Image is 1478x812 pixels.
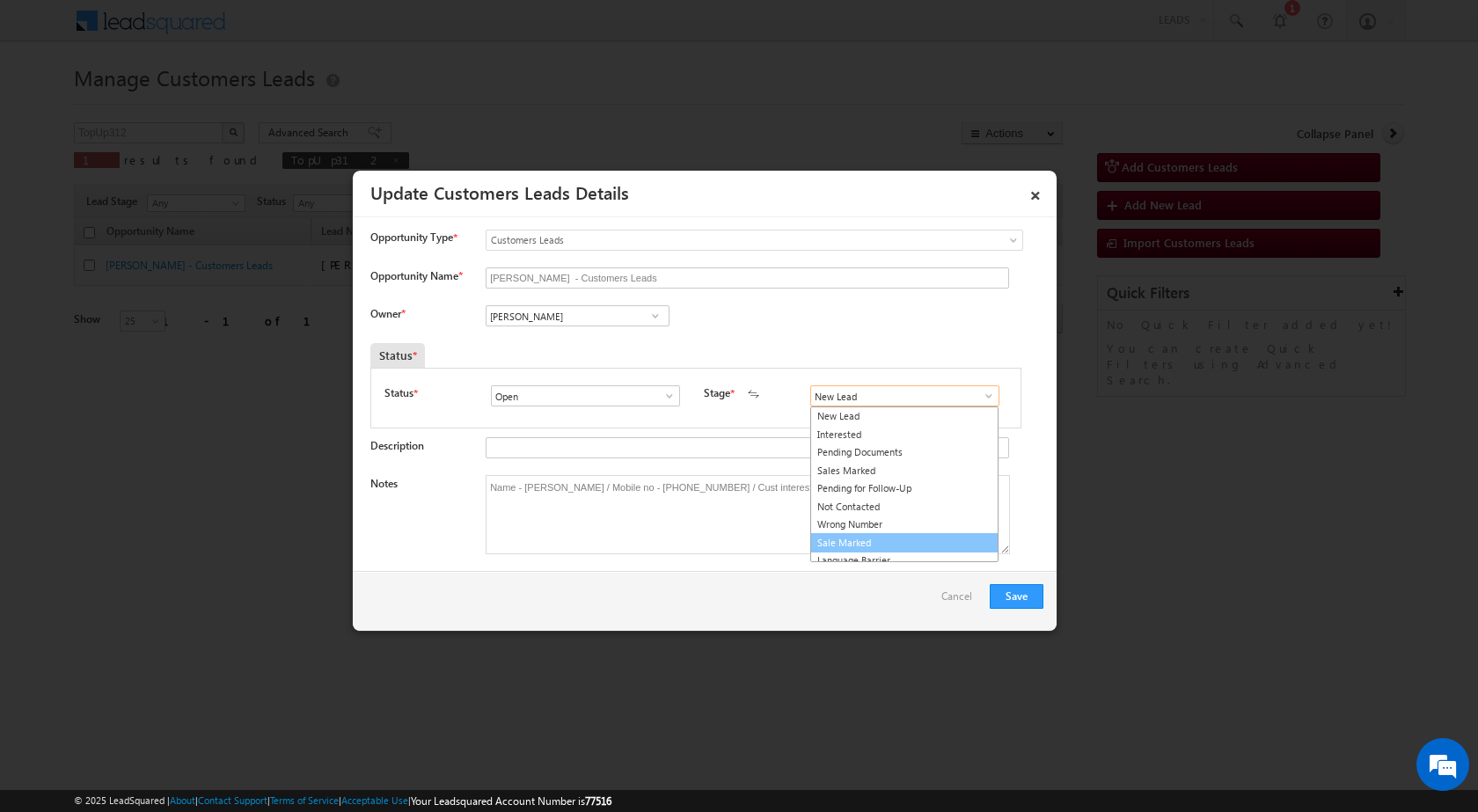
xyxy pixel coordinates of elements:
label: Notes [370,477,398,490]
span: Opportunity Type [370,230,453,245]
a: Show All Items [644,307,666,325]
a: Customers Leads [486,230,1023,251]
a: × [1021,177,1050,208]
a: Wrong Number [811,516,998,534]
div: Minimize live chat window [289,9,331,51]
em: Start Chat [239,542,319,566]
span: © 2025 LeadSquared | | | | | [74,793,611,809]
input: Type to Search [810,385,999,406]
input: Type to Search [486,305,669,326]
a: Update Customers Leads Details [370,179,629,204]
a: Sale Marked [810,533,999,553]
span: Customers Leads [487,232,951,248]
a: About [170,794,195,806]
a: Show All Items [973,387,995,405]
a: Language Barrier [811,552,998,570]
a: Show All Items [654,387,676,405]
input: Type to Search [491,385,680,406]
a: Sales Marked [811,462,998,480]
span: 77516 [585,794,611,808]
textarea: Type your message and hit 'Enter' [23,163,321,527]
label: Status [384,385,413,401]
a: Cancel [941,584,981,618]
a: Interested [811,426,998,444]
label: Description [370,439,424,452]
a: Terms of Service [270,794,339,806]
button: Save [990,584,1043,609]
img: d_60004797649_company_0_60004797649 [30,92,74,115]
a: Not Contacted [811,498,998,516]
a: Acceptable Use [341,794,408,806]
label: Opportunity Name [370,269,462,282]
label: Stage [704,385,730,401]
div: Chat with us now [91,92,296,115]
a: Contact Support [198,794,267,806]
a: New Lead [811,407,998,426]
span: Your Leadsquared Account Number is [411,794,611,808]
a: Pending Documents [811,443,998,462]
div: Status [370,343,425,368]
a: Pending for Follow-Up [811,479,998,498]
label: Owner [370,307,405,320]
